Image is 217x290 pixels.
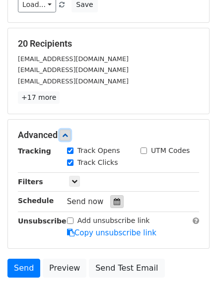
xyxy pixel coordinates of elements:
[18,91,60,104] a: +17 more
[77,216,150,226] label: Add unsubscribe link
[18,130,199,141] h5: Advanced
[89,259,164,278] a: Send Test Email
[7,259,40,278] a: Send
[18,66,129,73] small: [EMAIL_ADDRESS][DOMAIN_NAME]
[18,38,199,49] h5: 20 Recipients
[18,77,129,85] small: [EMAIL_ADDRESS][DOMAIN_NAME]
[67,197,104,206] span: Send now
[67,228,156,237] a: Copy unsubscribe link
[18,217,67,225] strong: Unsubscribe
[77,145,120,156] label: Track Opens
[18,147,51,155] strong: Tracking
[43,259,86,278] a: Preview
[18,197,54,205] strong: Schedule
[18,55,129,63] small: [EMAIL_ADDRESS][DOMAIN_NAME]
[77,157,118,168] label: Track Clicks
[167,242,217,290] iframe: Chat Widget
[18,178,43,186] strong: Filters
[151,145,190,156] label: UTM Codes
